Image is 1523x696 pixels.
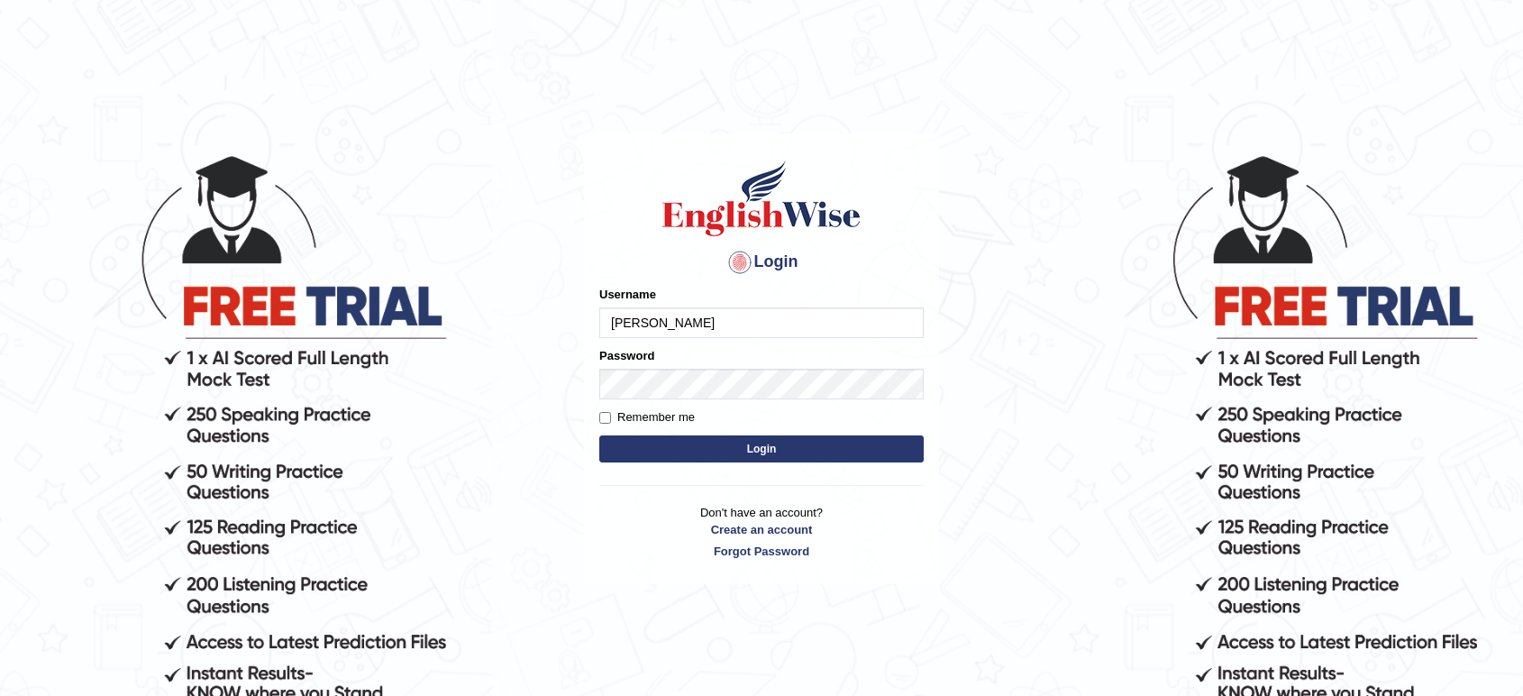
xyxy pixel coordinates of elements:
[599,347,654,364] label: Password
[599,435,924,462] button: Login
[599,504,924,560] p: Don't have an account?
[599,412,611,424] input: Remember me
[599,408,695,426] label: Remember me
[659,158,864,239] img: Logo of English Wise sign in for intelligent practice with AI
[599,543,924,560] a: Forgot Password
[599,248,924,277] h4: Login
[599,286,656,303] label: Username
[599,521,924,538] a: Create an account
